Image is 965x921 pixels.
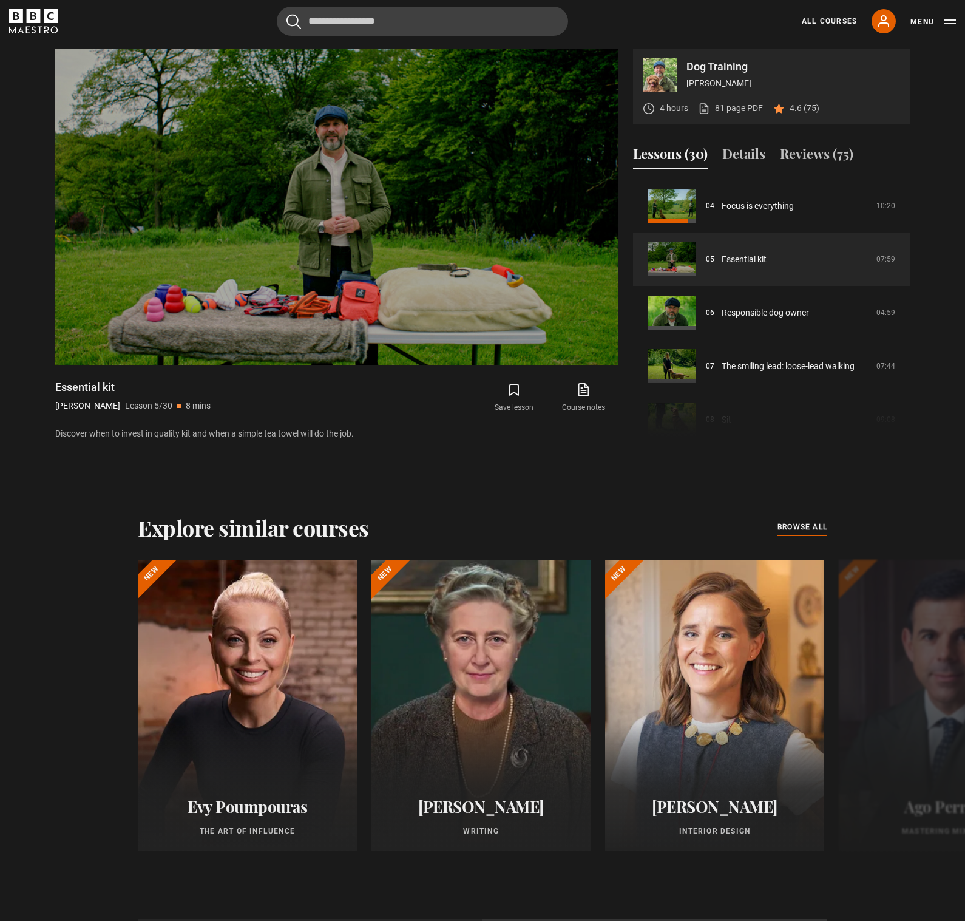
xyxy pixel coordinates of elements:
[286,14,301,29] button: Submit the search query
[660,102,688,115] p: 4 hours
[777,521,827,534] a: browse all
[9,9,58,33] svg: BBC Maestro
[722,307,809,319] a: Responsible dog owner
[138,560,357,851] a: Evy Poumpouras The Art of Influence New
[780,144,853,169] button: Reviews (75)
[277,7,568,36] input: Search
[55,427,618,440] p: Discover when to invest in quality kit and when a simple tea towel will do the job.
[479,380,549,415] button: Save lesson
[152,797,342,816] h2: Evy Poumpouras
[152,826,342,837] p: The Art of Influence
[386,797,576,816] h2: [PERSON_NAME]
[371,560,591,851] a: [PERSON_NAME] Writing New
[125,399,172,412] p: Lesson 5/30
[620,797,810,816] h2: [PERSON_NAME]
[186,399,211,412] p: 8 mins
[722,360,855,373] a: The smiling lead: loose-lead walking
[790,102,819,115] p: 4.6 (75)
[686,61,900,72] p: Dog Training
[777,521,827,533] span: browse all
[686,77,900,90] p: [PERSON_NAME]
[138,515,369,540] h2: Explore similar courses
[55,399,120,412] p: [PERSON_NAME]
[722,253,767,266] a: Essential kit
[802,16,857,27] a: All Courses
[386,826,576,837] p: Writing
[722,144,765,169] button: Details
[55,49,618,365] video-js: Video Player
[620,826,810,837] p: Interior Design
[698,102,763,115] a: 81 page PDF
[722,200,794,212] a: Focus is everything
[55,380,211,395] h1: Essential kit
[605,560,824,851] a: [PERSON_NAME] Interior Design New
[910,16,956,28] button: Toggle navigation
[633,144,708,169] button: Lessons (30)
[549,380,618,415] a: Course notes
